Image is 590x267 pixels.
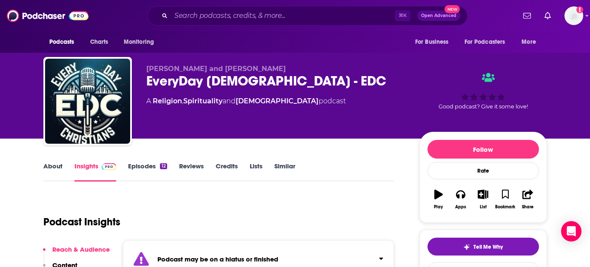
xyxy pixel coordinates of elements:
[522,36,536,48] span: More
[522,205,533,210] div: Share
[576,6,583,13] svg: Add a profile image
[153,97,182,105] a: Religion
[564,6,583,25] img: User Profile
[43,245,110,261] button: Reach & Audience
[421,14,456,18] span: Open Advanced
[85,34,114,50] a: Charts
[415,36,449,48] span: For Business
[564,6,583,25] button: Show profile menu
[419,65,547,117] div: Good podcast? Give it some love!
[434,205,443,210] div: Play
[480,205,487,210] div: List
[445,5,460,13] span: New
[43,216,120,228] h1: Podcast Insights
[160,163,167,169] div: 12
[118,34,165,50] button: open menu
[222,97,236,105] span: and
[250,162,262,182] a: Lists
[439,103,528,110] span: Good podcast? Give it some love!
[564,6,583,25] span: Logged in as lori.heiselman
[455,205,466,210] div: Apps
[450,184,472,215] button: Apps
[428,238,539,256] button: tell me why sparkleTell Me Why
[428,140,539,159] button: Follow
[102,163,117,170] img: Podchaser Pro
[74,162,117,182] a: InsightsPodchaser Pro
[146,96,346,106] div: A podcast
[428,162,539,179] div: Rate
[541,9,554,23] a: Show notifications dropdown
[216,162,238,182] a: Credits
[43,34,86,50] button: open menu
[45,59,130,144] img: EveryDay Christians - EDC
[49,36,74,48] span: Podcasts
[52,245,110,253] p: Reach & Audience
[516,34,547,50] button: open menu
[520,9,534,23] a: Show notifications dropdown
[179,162,204,182] a: Reviews
[171,9,395,23] input: Search podcasts, credits, & more...
[90,36,108,48] span: Charts
[473,244,503,250] span: Tell Me Why
[7,8,88,24] img: Podchaser - Follow, Share and Rate Podcasts
[274,162,295,182] a: Similar
[495,205,515,210] div: Bookmark
[157,255,278,263] strong: Podcast may be on a hiatus or finished
[428,184,450,215] button: Play
[236,97,319,105] a: [DEMOGRAPHIC_DATA]
[146,65,286,73] span: [PERSON_NAME] and [PERSON_NAME]
[561,221,581,241] div: Open Intercom Messenger
[409,34,459,50] button: open menu
[128,162,167,182] a: Episodes12
[43,162,63,182] a: About
[463,244,470,250] img: tell me why sparkle
[516,184,539,215] button: Share
[459,34,518,50] button: open menu
[182,97,183,105] span: ,
[465,36,505,48] span: For Podcasters
[148,6,467,26] div: Search podcasts, credits, & more...
[472,184,494,215] button: List
[124,36,154,48] span: Monitoring
[183,97,222,105] a: Spirituality
[417,11,460,21] button: Open AdvancedNew
[395,10,410,21] span: ⌘ K
[494,184,516,215] button: Bookmark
